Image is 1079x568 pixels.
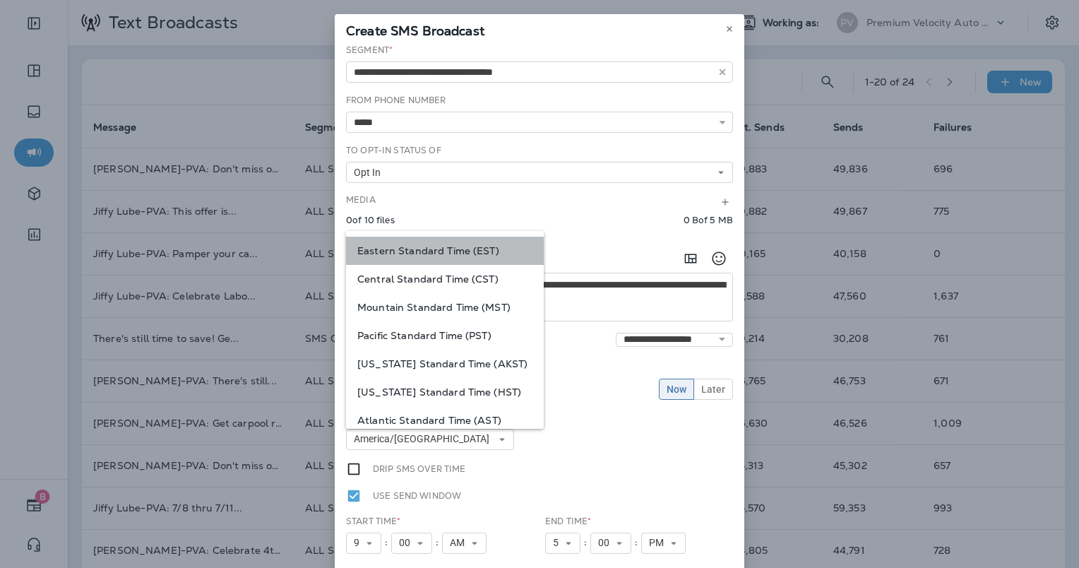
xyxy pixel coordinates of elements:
span: [US_STATE] Standard Time (HST) [357,386,532,398]
span: Eastern Standard Time (EST) [357,245,532,256]
span: PM [649,537,669,549]
span: Central Standard Time (CST) [357,273,532,285]
div: [US_STATE] Standard Time (HST) [346,378,544,406]
div: : [580,533,590,554]
div: Create SMS Broadcast [335,14,744,44]
label: To Opt-In Status of [346,145,441,156]
label: Media [346,194,376,206]
button: Select an emoji [705,244,733,273]
span: [US_STATE] Standard Time (AKST) [357,358,532,369]
label: Drip SMS over time [373,461,466,477]
div: Mountain Standard Time (MST) [346,293,544,321]
label: Segment [346,45,393,56]
button: America/[GEOGRAPHIC_DATA] [346,429,514,450]
span: AM [450,537,470,549]
button: 9 [346,533,381,554]
label: Start Time [346,516,401,527]
button: Later [693,379,733,400]
span: 00 [399,537,416,549]
button: 5 [545,533,580,554]
label: End Time [545,516,591,527]
p: 0 B of 5 MB [684,215,733,226]
div: Eastern Standard Time (EST) [346,237,544,265]
span: Atlantic Standard Time (AST) [357,415,532,426]
span: 5 [553,537,564,549]
span: Opt In [354,167,386,179]
div: : [432,533,442,554]
button: 00 [391,533,432,554]
label: From Phone Number [346,95,446,106]
span: Mountain Standard Time (MST) [357,302,532,313]
button: AM [442,533,487,554]
button: Now [659,379,694,400]
div: : [631,533,641,554]
div: : [381,533,391,554]
label: Use send window [373,488,461,504]
span: 00 [598,537,615,549]
button: PM [641,533,686,554]
div: [US_STATE] Standard Time (AKST) [346,350,544,378]
div: Atlantic Standard Time (AST) [346,406,544,434]
span: America/[GEOGRAPHIC_DATA] [354,433,495,445]
button: Add in a premade template [676,244,705,273]
span: Later [701,384,725,394]
span: Pacific Standard Time (PST) [357,330,532,341]
p: 0 of 10 files [346,215,395,226]
button: Opt In [346,162,733,183]
span: 9 [354,537,365,549]
span: Now [667,384,686,394]
button: 00 [590,533,631,554]
div: Central Standard Time (CST) [346,265,544,293]
div: Pacific Standard Time (PST) [346,321,544,350]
